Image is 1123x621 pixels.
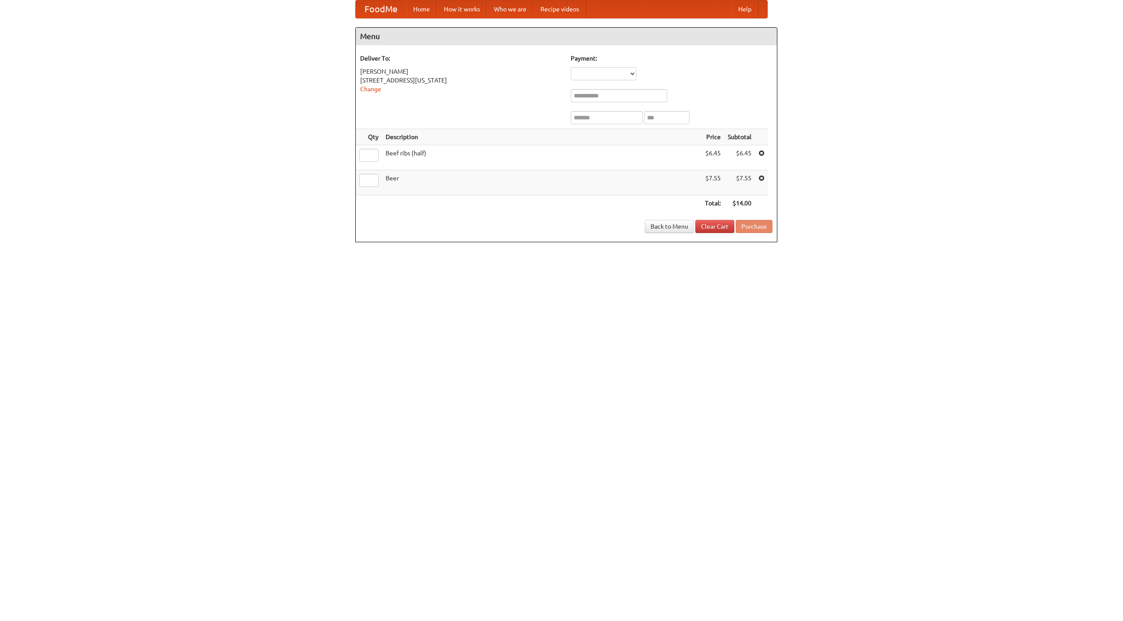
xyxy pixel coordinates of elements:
div: [PERSON_NAME] [360,67,562,76]
td: Beef ribs (half) [382,145,701,170]
th: $14.00 [724,195,755,212]
td: Beer [382,170,701,195]
th: Total: [701,195,724,212]
td: $6.45 [701,145,724,170]
a: Recipe videos [533,0,586,18]
a: Who we are [487,0,533,18]
h5: Payment: [571,54,773,63]
td: $7.55 [701,170,724,195]
a: Back to Menu [645,220,694,233]
h5: Deliver To: [360,54,562,63]
div: [STREET_ADDRESS][US_STATE] [360,76,562,85]
a: Help [731,0,758,18]
a: Change [360,86,381,93]
h4: Menu [356,28,777,45]
th: Price [701,129,724,145]
a: How it works [437,0,487,18]
a: Clear Cart [695,220,734,233]
td: $6.45 [724,145,755,170]
a: FoodMe [356,0,406,18]
td: $7.55 [724,170,755,195]
button: Purchase [736,220,773,233]
th: Subtotal [724,129,755,145]
th: Description [382,129,701,145]
th: Qty [356,129,382,145]
a: Home [406,0,437,18]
